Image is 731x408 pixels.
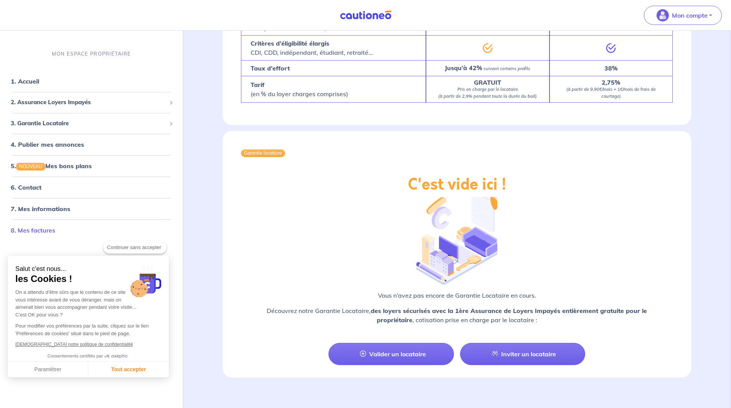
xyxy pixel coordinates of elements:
[371,307,647,324] strong: des loyers sécurisés avec la 1ère Assurance de Loyers Impayés entièrement gratuite pour le propri...
[438,87,537,99] em: Pris en charge par le locataire (à partir de 2,9% pendant toute la durée du bail)
[3,201,180,216] div: 7. Mes informations
[3,223,180,238] div: 8. Mes factures
[474,79,501,86] strong: GRATUIT
[48,354,103,358] span: Consentements certifiés par
[11,205,70,213] a: 7. Mes informations
[602,79,620,86] strong: 2,75%
[11,162,92,170] a: 5.NOUVEAUMes bons plans
[3,137,180,152] div: 4. Publier mes annonces
[445,64,482,72] strong: Jusqu’à 42%
[251,39,373,57] p: CDI, CDD, indépendant, étudiant, retraité...
[11,119,166,128] span: 3. Garantie Locataire
[11,184,41,191] a: 6. Contact
[460,343,585,365] a: Inviter un locataire
[3,158,180,174] div: 5.NOUVEAUMes bons plans
[241,291,673,300] p: Vous n’avez pas encore de Garantie Locataire en cours.
[11,98,166,107] span: 2. Assurance Loyers Impayés
[103,241,167,254] button: Continuer sans accepter
[3,95,180,110] div: 2. Assurance Loyers Impayés
[328,343,454,365] a: Valider un locataire
[11,226,55,234] a: 8. Mes factures
[44,351,133,361] button: Consentements certifiés par
[566,87,656,99] em: (à partir de 9,90€/mois + 1€/mois de frais de courtage)
[251,80,348,98] p: (en % du loyer charges comprises)
[15,322,161,337] p: Pour modifier vos préférences par la suite, cliquez sur le lien 'Préférences de cookies' situé da...
[483,66,530,71] em: suivant certains profils
[52,50,131,57] p: MON ESPACE PROPRIÉTAIRE
[337,10,394,20] img: Cautioneo
[15,265,161,273] small: Salut c'est nous...
[15,288,161,318] div: On a attendu d'être sûrs que le contenu de ce site vous intéresse avant de vous déranger, mais on...
[3,116,180,131] div: 3. Garantie Locataire
[3,180,180,195] div: 6. Contact
[408,175,506,194] h2: C'est vide ici !
[11,141,84,148] a: 4. Publier mes annonces
[107,244,163,251] span: Continuer sans accepter
[15,273,161,285] span: les Cookies !
[644,6,722,25] button: illu_account_valid_menu.svgMon compte
[241,149,285,157] div: Garantie locataire
[104,345,127,368] svg: Axeptio
[251,64,290,72] strong: Taux d’effort
[11,77,39,85] a: 1. Accueil
[604,64,617,72] strong: 38%
[251,81,264,88] strong: Tarif
[241,306,673,324] p: Découvrez notre Garantie Locataire, , cotisation prise en charge par le locataire :
[88,362,169,378] button: Tout accepter
[416,191,497,285] img: illu_empty_gl.png
[8,362,88,378] button: Paramétrer
[657,9,669,21] img: illu_account_valid_menu.svg
[3,74,180,89] div: 1. Accueil
[672,11,708,20] p: Mon compte
[15,342,133,347] a: [DEMOGRAPHIC_DATA] notre politique de confidentialité
[251,39,329,47] strong: Critères d’éligibilité élargis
